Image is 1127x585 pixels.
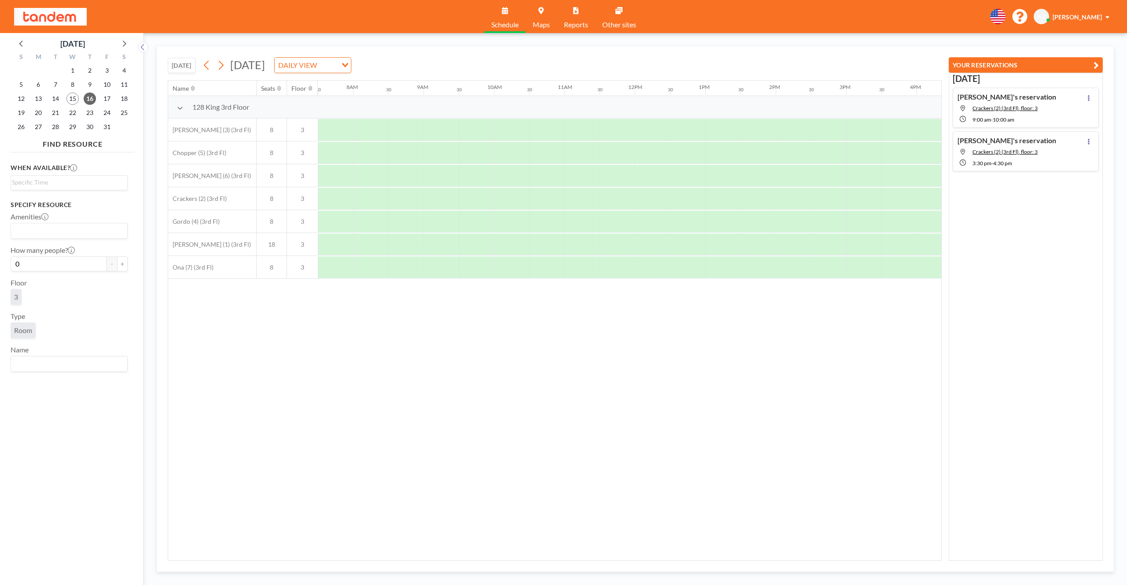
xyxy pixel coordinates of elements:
[84,121,96,133] span: Thursday, October 30, 2025
[192,103,249,111] span: 128 King 3rd Floor
[15,78,27,91] span: Sunday, October 5, 2025
[809,87,814,93] div: 30
[287,195,318,203] span: 3
[958,136,1056,145] h4: [PERSON_NAME]'s reservation
[958,93,1056,101] h4: [PERSON_NAME]'s reservation
[699,84,710,90] div: 1PM
[1037,13,1046,21] span: AZ
[47,52,64,63] div: T
[287,241,318,248] span: 3
[32,107,44,119] span: Monday, October 20, 2025
[11,312,25,321] label: Type
[101,121,113,133] span: Friday, October 31, 2025
[32,121,44,133] span: Monday, October 27, 2025
[101,93,113,105] span: Friday, October 17, 2025
[168,58,195,73] button: [DATE]
[84,93,96,105] span: Thursday, October 16, 2025
[118,64,130,77] span: Saturday, October 4, 2025
[11,345,29,354] label: Name
[60,37,85,50] div: [DATE]
[386,87,391,93] div: 30
[15,93,27,105] span: Sunday, October 12, 2025
[11,246,75,255] label: How many people?
[12,358,122,370] input: Search for option
[66,93,79,105] span: Wednesday, October 15, 2025
[11,136,135,148] h4: FIND RESOURCE
[287,218,318,226] span: 3
[1053,13,1102,21] span: [PERSON_NAME]
[49,78,62,91] span: Tuesday, October 7, 2025
[49,93,62,105] span: Tuesday, October 14, 2025
[11,176,127,189] div: Search for option
[257,218,287,226] span: 8
[168,263,214,271] span: Ona (7) (3rd Fl)
[84,64,96,77] span: Thursday, October 2, 2025
[12,225,122,237] input: Search for option
[14,292,18,301] span: 3
[276,59,319,71] span: DAILY VIEW
[11,212,48,221] label: Amenities
[991,160,993,167] span: -
[257,126,287,134] span: 8
[291,85,306,93] div: Floor
[98,52,115,63] div: F
[287,172,318,180] span: 3
[15,107,27,119] span: Sunday, October 19, 2025
[316,87,321,93] div: 30
[597,87,603,93] div: 30
[168,149,226,157] span: Chopper (5) (3rd Fl)
[14,8,87,26] img: organization-logo
[118,78,130,91] span: Saturday, October 11, 2025
[261,85,275,93] div: Seats
[115,52,133,63] div: S
[257,263,287,271] span: 8
[107,256,117,271] button: -
[101,107,113,119] span: Friday, October 24, 2025
[81,52,98,63] div: T
[168,126,251,134] span: [PERSON_NAME] (3) (3rd Fl)
[558,84,572,90] div: 11AM
[972,160,991,167] span: 3:30 PM
[66,64,79,77] span: Wednesday, October 1, 2025
[287,149,318,157] span: 3
[101,78,113,91] span: Friday, October 10, 2025
[11,223,127,238] div: Search for option
[840,84,851,90] div: 3PM
[64,52,81,63] div: W
[11,278,27,287] label: Floor
[533,21,550,28] span: Maps
[257,195,287,203] span: 8
[668,87,673,93] div: 30
[949,57,1103,73] button: YOUR RESERVATIONS
[910,84,921,90] div: 4PM
[564,21,588,28] span: Reports
[11,356,127,371] div: Search for option
[168,241,251,248] span: [PERSON_NAME] (1) (3rd Fl)
[66,121,79,133] span: Wednesday, October 29, 2025
[457,87,462,93] div: 30
[320,59,336,71] input: Search for option
[117,256,128,271] button: +
[287,263,318,271] span: 3
[491,21,519,28] span: Schedule
[118,93,130,105] span: Saturday, October 18, 2025
[417,84,428,90] div: 9AM
[32,93,44,105] span: Monday, October 13, 2025
[257,172,287,180] span: 8
[602,21,636,28] span: Other sites
[12,178,122,187] input: Search for option
[230,58,265,71] span: [DATE]
[769,84,780,90] div: 2PM
[953,73,1099,84] h3: [DATE]
[15,121,27,133] span: Sunday, October 26, 2025
[257,149,287,157] span: 8
[991,116,993,123] span: -
[527,87,532,93] div: 30
[66,107,79,119] span: Wednesday, October 22, 2025
[972,148,1038,155] span: Crackers (2) (3rd Fl), floor: 3
[49,121,62,133] span: Tuesday, October 28, 2025
[628,84,642,90] div: 12PM
[84,78,96,91] span: Thursday, October 9, 2025
[49,107,62,119] span: Tuesday, October 21, 2025
[168,218,220,226] span: Gordo (4) (3rd Fl)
